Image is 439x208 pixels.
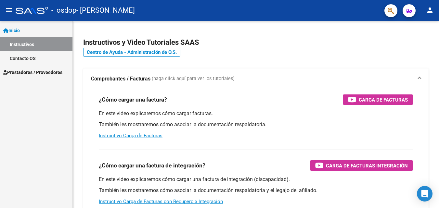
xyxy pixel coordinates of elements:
button: Carga de Facturas Integración [310,160,413,171]
span: - [PERSON_NAME] [76,3,135,18]
span: - osdop [51,3,76,18]
span: Carga de Facturas [359,96,408,104]
h3: ¿Cómo cargar una factura? [99,95,167,104]
span: Prestadores / Proveedores [3,69,62,76]
mat-icon: menu [5,6,13,14]
mat-expansion-panel-header: Comprobantes / Facturas (haga click aquí para ver los tutoriales) [83,68,429,89]
h3: ¿Cómo cargar una factura de integración? [99,161,205,170]
p: También les mostraremos cómo asociar la documentación respaldatoria. [99,121,413,128]
a: Instructivo Carga de Facturas [99,133,162,139]
h2: Instructivos y Video Tutoriales SAAS [83,36,429,49]
span: Carga de Facturas Integración [326,162,408,170]
p: También les mostraremos cómo asociar la documentación respaldatoria y el legajo del afiliado. [99,187,413,194]
div: Open Intercom Messenger [417,186,433,202]
mat-icon: person [426,6,434,14]
p: En este video explicaremos cómo cargar facturas. [99,110,413,117]
a: Centro de Ayuda - Administración de O.S. [83,48,180,57]
a: Instructivo Carga de Facturas con Recupero x Integración [99,199,223,204]
span: (haga click aquí para ver los tutoriales) [152,75,235,82]
strong: Comprobantes / Facturas [91,75,150,82]
span: Inicio [3,27,20,34]
p: En este video explicaremos cómo cargar una factura de integración (discapacidad). [99,176,413,183]
button: Carga de Facturas [343,94,413,105]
